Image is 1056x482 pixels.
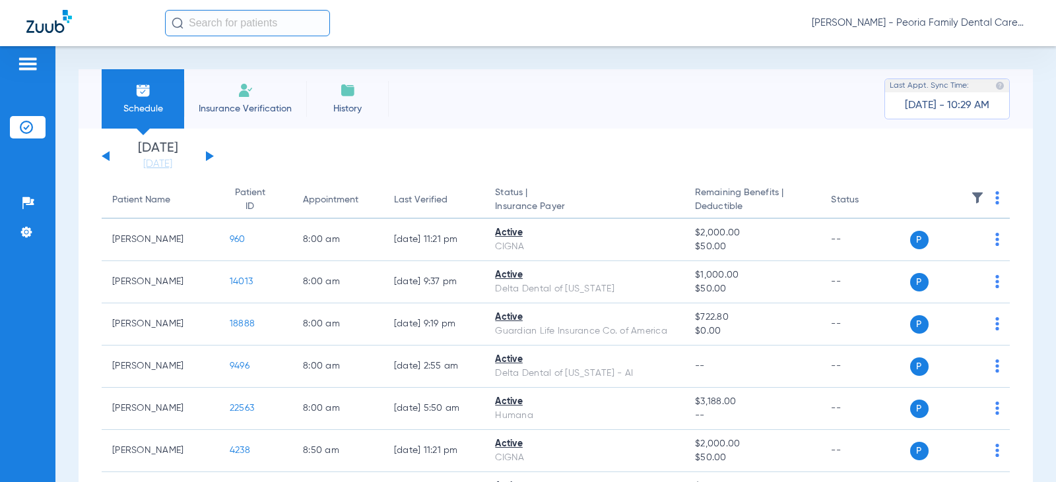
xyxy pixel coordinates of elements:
span: Insurance Payer [495,200,674,214]
td: [DATE] 2:55 AM [383,346,484,388]
div: Delta Dental of [US_STATE] [495,282,674,296]
div: Active [495,268,674,282]
img: group-dot-blue.svg [995,359,999,373]
div: Guardian Life Insurance Co. of America [495,324,674,338]
span: $2,000.00 [695,226,810,240]
div: Last Verified [394,193,474,207]
span: P [910,357,929,376]
td: [DATE] 11:21 PM [383,219,484,261]
td: [PERSON_NAME] [102,219,219,261]
div: Last Verified [394,193,447,207]
span: $722.80 [695,311,810,324]
span: Last Appt. Sync Time: [890,79,969,92]
td: [DATE] 5:50 AM [383,388,484,430]
td: [PERSON_NAME] [102,261,219,303]
div: CIGNA [495,240,674,254]
span: $1,000.00 [695,268,810,282]
div: Patient ID [230,186,270,214]
td: [PERSON_NAME] [102,303,219,346]
div: Patient ID [230,186,282,214]
img: Search Icon [172,17,183,29]
td: 8:00 AM [292,303,383,346]
span: P [910,442,929,460]
td: -- [820,346,909,388]
span: Insurance Verification [194,102,296,115]
td: [PERSON_NAME] [102,388,219,430]
th: Status [820,182,909,219]
td: [DATE] 9:37 PM [383,261,484,303]
span: 4238 [230,446,250,455]
span: History [316,102,379,115]
div: Appointment [303,193,373,207]
div: Patient Name [112,193,170,207]
img: Zuub Logo [26,10,72,33]
th: Status | [484,182,684,219]
div: Patient Name [112,193,209,207]
div: Active [495,437,674,451]
td: [DATE] 9:19 PM [383,303,484,346]
div: Active [495,353,674,367]
img: filter.svg [971,191,984,204]
td: 8:00 AM [292,346,383,388]
img: hamburger-icon [17,56,38,72]
td: 8:00 AM [292,261,383,303]
td: -- [820,219,909,261]
td: -- [820,430,909,472]
span: $50.00 [695,451,810,465]
img: last sync help info [995,81,1005,90]
span: 960 [230,235,246,244]
img: group-dot-blue.svg [995,233,999,246]
span: [PERSON_NAME] - Peoria Family Dental Care [812,16,1030,30]
span: Schedule [112,102,174,115]
span: $3,188.00 [695,395,810,409]
td: 8:50 AM [292,430,383,472]
div: Delta Dental of [US_STATE] - AI [495,367,674,380]
a: [DATE] [118,158,197,171]
span: $0.00 [695,324,810,338]
td: 8:00 AM [292,219,383,261]
span: 18888 [230,319,255,328]
td: [PERSON_NAME] [102,346,219,388]
td: -- [820,303,909,346]
img: group-dot-blue.svg [995,317,999,330]
div: Appointment [303,193,358,207]
span: Deductible [695,200,810,214]
img: group-dot-blue.svg [995,191,999,204]
span: -- [695,361,705,371]
div: Active [495,311,674,324]
span: P [910,231,929,249]
img: group-dot-blue.svg [995,444,999,457]
span: P [910,400,929,418]
img: History [340,82,356,98]
div: Humana [495,409,674,423]
input: Search for patients [165,10,330,36]
td: -- [820,388,909,430]
span: $50.00 [695,240,810,254]
span: P [910,273,929,291]
div: Active [495,395,674,409]
img: group-dot-blue.svg [995,275,999,288]
img: Manual Insurance Verification [238,82,253,98]
span: 22563 [230,404,254,413]
td: -- [820,261,909,303]
span: $50.00 [695,282,810,296]
div: CIGNA [495,451,674,465]
img: group-dot-blue.svg [995,402,999,415]
td: [PERSON_NAME] [102,430,219,472]
td: [DATE] 11:21 PM [383,430,484,472]
li: [DATE] [118,142,197,171]
span: $2,000.00 [695,437,810,451]
img: Schedule [135,82,151,98]
span: -- [695,409,810,423]
td: 8:00 AM [292,388,383,430]
span: P [910,315,929,334]
th: Remaining Benefits | [684,182,820,219]
div: Active [495,226,674,240]
span: [DATE] - 10:29 AM [905,99,989,112]
span: 9496 [230,361,249,371]
span: 14013 [230,277,253,286]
